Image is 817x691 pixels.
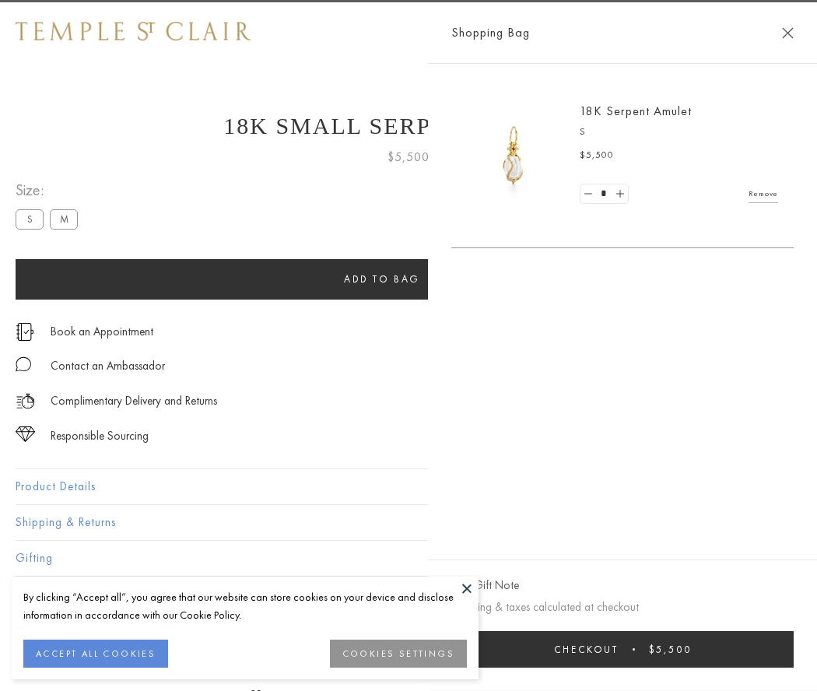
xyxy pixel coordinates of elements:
span: Size: [16,177,84,203]
a: Set quantity to 0 [580,184,596,204]
a: Set quantity to 2 [612,184,627,204]
button: Shipping & Returns [16,505,801,540]
img: Temple St. Clair [16,22,251,40]
span: $5,500 [649,643,692,656]
span: Shopping Bag [451,23,530,43]
label: S [16,209,44,229]
span: $5,500 [580,148,614,163]
a: Remove [749,185,778,202]
button: COOKIES SETTINGS [330,640,467,668]
div: Contact an Ambassador [51,356,165,376]
button: Product Details [16,469,801,504]
img: P51836-E11SERPPV [467,109,560,202]
button: Gifting [16,541,801,576]
button: ACCEPT ALL COOKIES [23,640,168,668]
a: Book an Appointment [51,323,153,340]
p: Complimentary Delivery and Returns [51,391,217,411]
div: By clicking “Accept all”, you agree that our website can store cookies on your device and disclos... [23,588,467,624]
a: 18K Serpent Amulet [580,103,692,119]
h1: 18K Small Serpent Amulet [16,113,801,139]
span: $5,500 [387,147,430,167]
img: icon_appointment.svg [16,323,34,341]
button: Checkout $5,500 [451,631,794,668]
img: icon_delivery.svg [16,391,35,411]
img: MessageIcon-01_2.svg [16,356,31,372]
p: S [580,125,778,140]
label: M [50,209,78,229]
img: icon_sourcing.svg [16,426,35,442]
button: Add to bag [16,259,749,300]
button: Add Gift Note [451,576,519,595]
span: Add to bag [344,272,420,286]
span: Checkout [554,643,619,656]
p: Shipping & taxes calculated at checkout [451,598,794,617]
div: Responsible Sourcing [51,426,149,446]
button: Close Shopping Bag [782,27,794,39]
